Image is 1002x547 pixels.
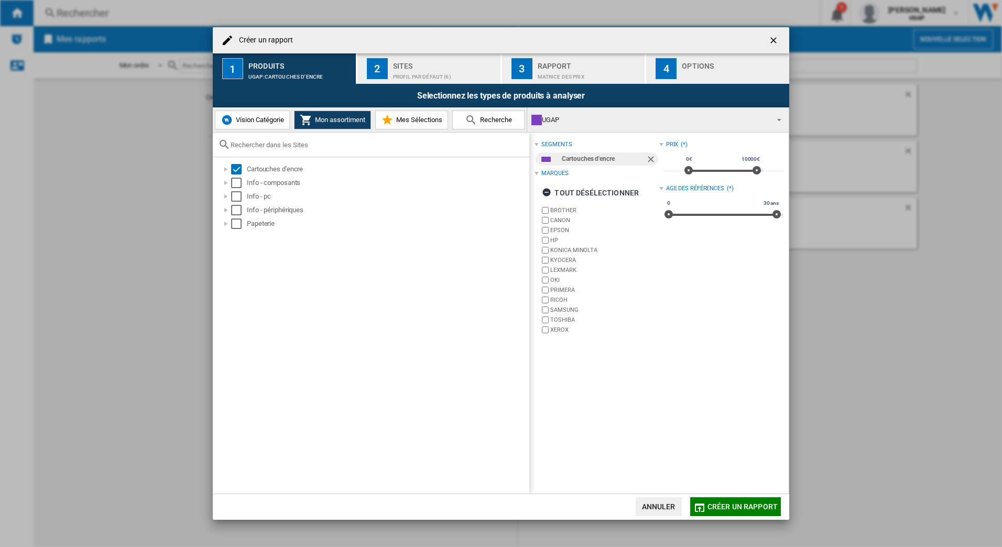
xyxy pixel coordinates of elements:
label: KONICA MINOLTA [550,246,659,254]
span: Créer un rapport [707,502,778,511]
button: 3 Rapport Matrice des prix [502,53,646,84]
label: RICOH [550,296,659,304]
label: PRIMERA [550,286,659,294]
div: Sites [393,58,496,69]
span: Vision Catégorie [233,116,284,124]
span: 30 ans [762,199,780,207]
label: XEROX [550,326,659,334]
span: Mes Sélections [394,116,442,124]
input: brand.name [542,217,549,224]
input: brand.name [542,277,549,283]
button: 4 Options [646,53,789,84]
div: Options [682,58,785,69]
div: Info - pc [247,191,528,202]
div: Papeterie [247,218,528,229]
div: segments [541,140,572,149]
button: tout désélectionner [539,183,642,202]
button: Recherche [452,111,525,129]
label: HP [550,236,659,244]
div: 1 [222,58,243,79]
h4: Créer un rapport [234,35,293,46]
label: EPSON [550,226,659,234]
div: 4 [656,58,677,79]
div: Matrice des prix [538,69,641,80]
label: LEXMARK [550,266,659,274]
div: Selectionnez les types de produits à analyser [213,84,789,107]
div: Marques [541,169,568,178]
div: Profil par défaut (6) [393,69,496,80]
button: Vision Catégorie [215,111,290,129]
span: 0€ [684,155,694,163]
button: getI18NText('BUTTONS.CLOSE_DIALOG') [764,30,785,51]
input: brand.name [542,257,549,264]
button: Mes Sélections [375,111,448,129]
div: tout désélectionner [542,183,639,202]
md-checkbox: Select [231,205,247,215]
ng-md-icon: getI18NText('BUTTONS.CLOSE_DIALOG') [768,35,781,48]
label: OKI [550,276,659,284]
input: brand.name [542,207,549,214]
input: brand.name [542,307,549,313]
span: 0 [666,199,672,207]
ng-md-icon: Retirer [646,154,658,167]
md-checkbox: Select [231,191,247,202]
input: brand.name [542,247,549,254]
label: KYOCERA [550,256,659,264]
button: 1 Produits UGAP:Cartouches d'encre [213,53,357,84]
input: brand.name [542,227,549,234]
button: Annuler [636,497,682,516]
label: SAMSUNG [550,306,659,314]
button: Créer un rapport [690,497,781,516]
span: Recherche [477,116,512,124]
div: Age des références [666,184,724,193]
label: CANON [550,216,659,224]
div: Produits [248,58,352,69]
input: brand.name [542,326,549,333]
div: Rapport [538,58,641,69]
label: BROTHER [550,206,659,214]
div: 2 [367,58,388,79]
input: brand.name [542,316,549,323]
input: brand.name [542,267,549,273]
input: brand.name [542,237,549,244]
div: Cartouches d'encre [562,152,645,166]
input: brand.name [542,287,549,293]
img: wiser-icon-blue.png [221,114,233,126]
span: 10000€ [740,155,761,163]
md-checkbox: Select [231,218,247,229]
div: Cartouches d'encre [247,164,528,174]
div: Prix [666,140,679,149]
md-checkbox: Select [231,164,247,174]
div: UGAP:Cartouches d'encre [248,69,352,80]
div: Info - composants [247,178,528,188]
input: brand.name [542,297,549,303]
div: UGAP [531,113,768,127]
label: TOSHIBA [550,316,659,324]
div: 3 [511,58,532,79]
button: 2 Sites Profil par défaut (6) [357,53,502,84]
div: Info - périphériques [247,205,528,215]
md-checkbox: Select [231,178,247,188]
span: Mon assortiment [312,116,365,124]
input: Rechercher dans les Sites [231,141,524,149]
button: Mon assortiment [294,111,371,129]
